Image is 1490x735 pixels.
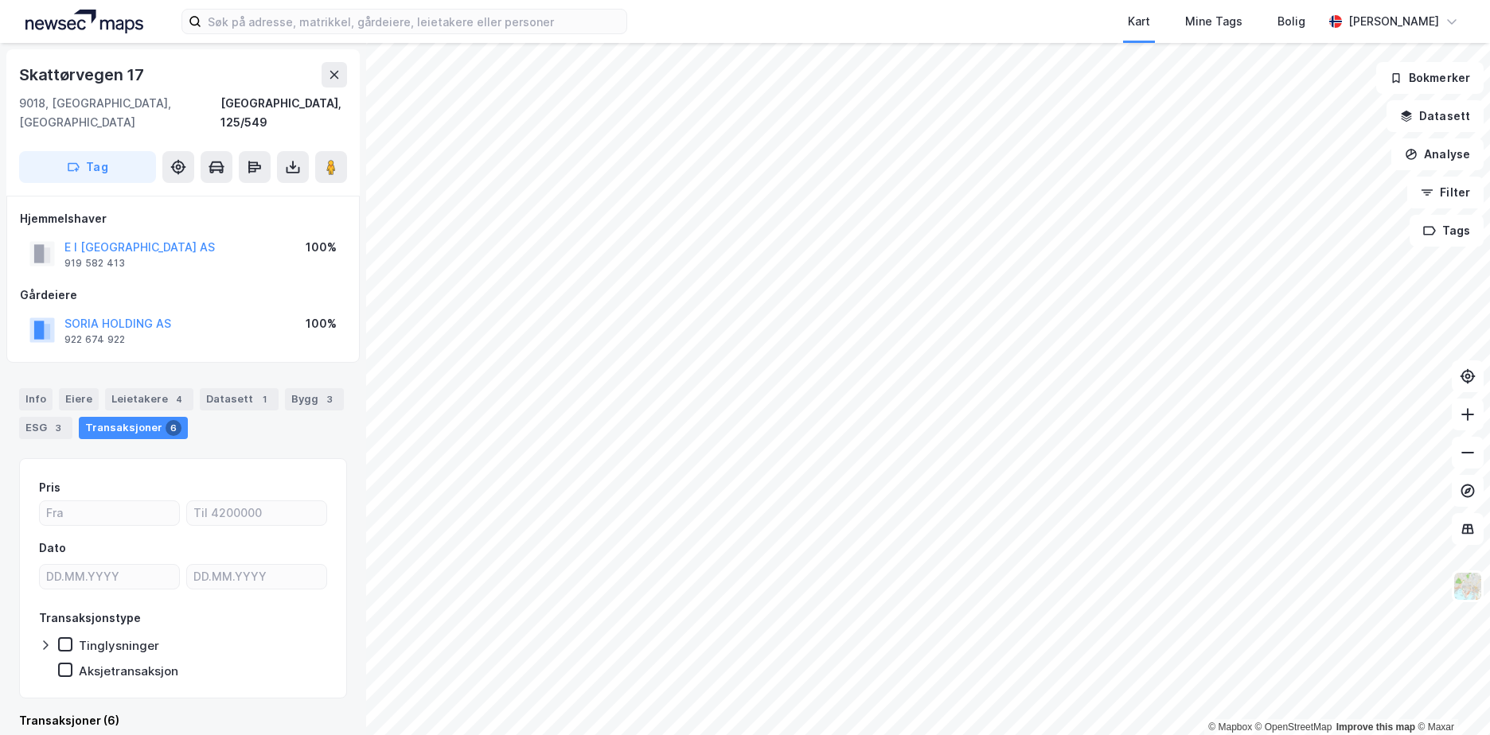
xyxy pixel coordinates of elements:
div: [PERSON_NAME] [1348,12,1439,31]
div: Bygg [285,388,344,410]
div: 4 [171,391,187,407]
button: Tags [1410,215,1484,247]
div: Aksjetransaksjon [79,663,178,679]
div: Eiere [59,388,99,410]
div: 6 [166,420,181,436]
div: Tinglysninger [79,638,159,653]
div: 100% [306,238,337,257]
div: Dato [39,539,66,558]
a: OpenStreetMap [1255,721,1332,733]
div: Bolig [1277,12,1305,31]
div: Mine Tags [1185,12,1242,31]
div: Skattørvegen 17 [19,62,147,87]
div: Hjemmelshaver [20,209,346,228]
button: Analyse [1391,138,1484,170]
div: Transaksjonstype [39,609,141,628]
img: logo.a4113a55bc3d86da70a041830d287a7e.svg [25,10,143,33]
div: Transaksjoner (6) [19,711,347,730]
a: Mapbox [1208,721,1252,733]
div: 919 582 413 [64,257,125,270]
div: 3 [50,420,66,436]
button: Datasett [1387,100,1484,132]
a: Improve this map [1336,721,1415,733]
input: DD.MM.YYYY [187,565,326,589]
div: Datasett [200,388,279,410]
div: Info [19,388,53,410]
div: Kontrollprogram for chat [1410,659,1490,735]
div: Pris [39,478,60,497]
img: Z [1453,571,1483,601]
div: Gårdeiere [20,286,346,305]
button: Filter [1407,177,1484,208]
div: ESG [19,417,72,439]
input: DD.MM.YYYY [40,565,179,589]
div: 922 674 922 [64,333,125,346]
div: 9018, [GEOGRAPHIC_DATA], [GEOGRAPHIC_DATA] [19,94,220,132]
iframe: Chat Widget [1410,659,1490,735]
div: [GEOGRAPHIC_DATA], 125/549 [220,94,347,132]
input: Til 4200000 [187,501,326,525]
input: Søk på adresse, matrikkel, gårdeiere, leietakere eller personer [201,10,626,33]
div: 3 [322,391,337,407]
button: Bokmerker [1376,62,1484,94]
div: Kart [1128,12,1150,31]
div: Leietakere [105,388,193,410]
div: Transaksjoner [79,417,188,439]
div: 100% [306,314,337,333]
input: Fra [40,501,179,525]
div: 1 [256,391,272,407]
button: Tag [19,151,156,183]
